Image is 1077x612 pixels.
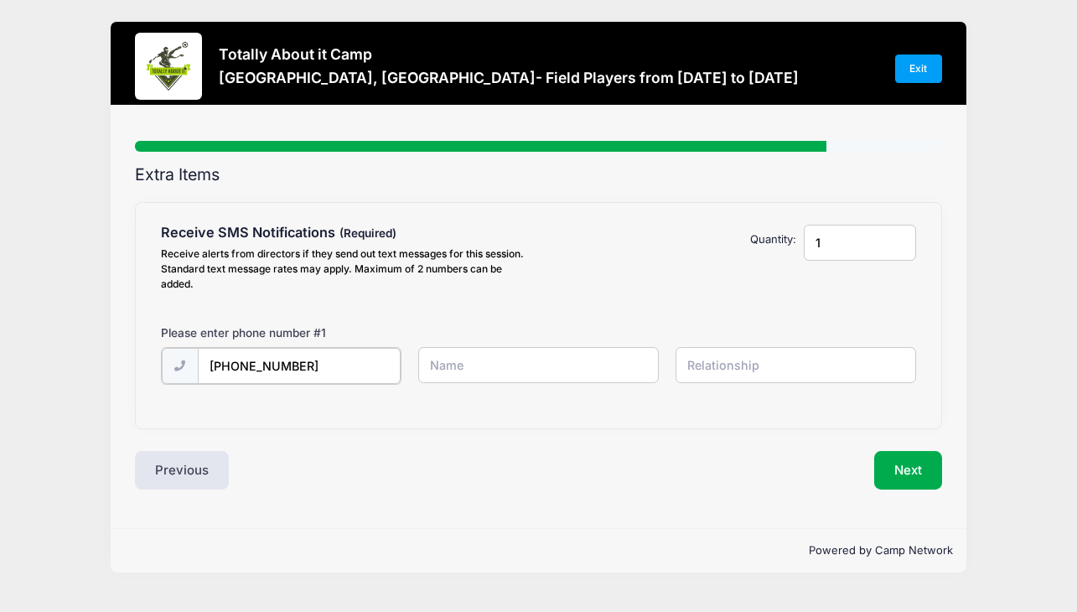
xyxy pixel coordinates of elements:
input: (xxx) xxx-xxxx [198,348,401,384]
button: Next [874,451,942,490]
a: Exit [895,54,942,83]
h4: Receive SMS Notifications [161,225,531,241]
span: 1 [321,326,326,340]
input: Relationship [676,347,917,383]
input: Name [418,347,660,383]
div: Receive alerts from directors if they send out text messages for this session. Standard text mess... [161,246,531,292]
h3: [GEOGRAPHIC_DATA], [GEOGRAPHIC_DATA]- Field Players from [DATE] to [DATE] [219,69,799,86]
button: Previous [135,451,229,490]
input: Quantity [804,225,916,261]
label: Please enter phone number # [161,324,326,341]
h3: Totally About it Camp [219,45,799,63]
h2: Extra Items [135,165,941,184]
p: Powered by Camp Network [124,542,952,559]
